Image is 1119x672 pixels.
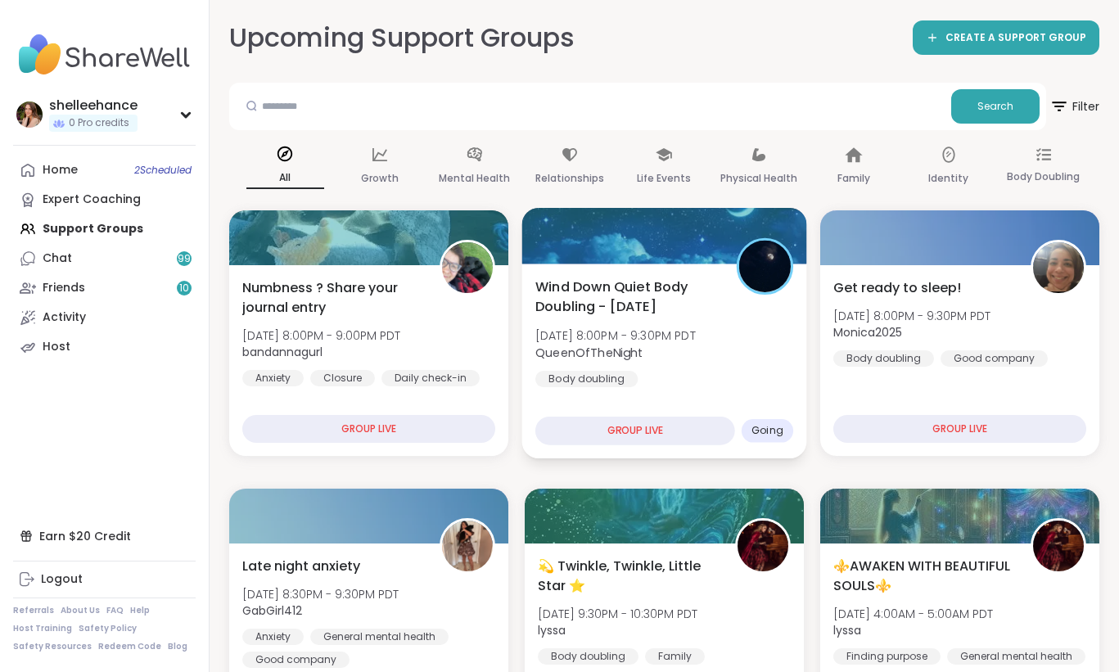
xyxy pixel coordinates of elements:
span: 99 [178,252,191,266]
span: [DATE] 4:00AM - 5:00AM PDT [833,606,993,622]
a: Chat99 [13,244,196,273]
div: Earn $20 Credit [13,521,196,551]
span: Going [751,424,783,437]
div: GROUP LIVE [535,417,735,445]
img: Monica2025 [1033,242,1084,293]
a: Home2Scheduled [13,156,196,185]
p: All [246,168,324,189]
div: General mental health [310,629,449,645]
span: Search [977,99,1013,114]
b: bandannagurl [242,344,323,360]
a: Blog [168,641,187,652]
span: 0 Pro credits [69,116,129,130]
p: Growth [361,169,399,188]
div: Daily check-in [381,370,480,386]
img: shelleehance [16,101,43,128]
a: Redeem Code [98,641,161,652]
span: [DATE] 8:00PM - 9:30PM PDT [535,327,696,344]
a: About Us [61,605,100,616]
img: ShareWell Nav Logo [13,26,196,83]
div: Body doubling [535,371,638,387]
p: Identity [928,169,968,188]
a: Logout [13,565,196,594]
span: [DATE] 8:00PM - 9:30PM PDT [833,308,990,324]
div: Chat [43,250,72,267]
div: Expert Coaching [43,192,141,208]
b: QueenOfTheNight [535,344,643,360]
div: Friends [43,280,85,296]
a: Help [130,605,150,616]
div: Body doubling [833,350,934,367]
p: Family [837,169,870,188]
a: Safety Resources [13,641,92,652]
img: bandannagurl [442,242,493,293]
div: Anxiety [242,370,304,386]
span: Wind Down Quiet Body Doubling - [DATE] [535,277,718,317]
b: lyssa [538,622,566,638]
div: Family [645,648,705,665]
span: ⚜️AWAKEN WITH BEAUTIFUL SOULS⚜️ [833,557,1013,596]
a: Activity [13,303,196,332]
div: GROUP LIVE [242,415,495,443]
a: Host Training [13,623,72,634]
span: [DATE] 9:30PM - 10:30PM PDT [538,606,697,622]
p: Mental Health [439,169,510,188]
div: Home [43,162,78,178]
a: CREATE A SUPPORT GROUP [913,20,1099,55]
span: Late night anxiety [242,557,360,576]
span: 10 [179,282,189,295]
p: Life Events [637,169,691,188]
span: [DATE] 8:00PM - 9:00PM PDT [242,327,400,344]
img: lyssa [738,521,788,571]
div: Logout [41,571,83,588]
div: Closure [310,370,375,386]
a: Host [13,332,196,362]
a: Expert Coaching [13,185,196,214]
button: Filter [1049,83,1099,130]
a: Friends10 [13,273,196,303]
div: GROUP LIVE [833,415,1086,443]
a: Referrals [13,605,54,616]
p: Body Doubling [1007,167,1080,187]
div: Activity [43,309,86,326]
span: [DATE] 8:30PM - 9:30PM PDT [242,586,399,602]
img: QueenOfTheNight [739,241,791,292]
div: Good company [941,350,1048,367]
div: Anxiety [242,629,304,645]
h2: Upcoming Support Groups [229,20,575,56]
p: Relationships [535,169,604,188]
div: Body doubling [538,648,638,665]
a: FAQ [106,605,124,616]
span: CREATE A SUPPORT GROUP [945,31,1086,45]
div: General mental health [947,648,1085,665]
b: GabGirl412 [242,602,302,619]
div: Finding purpose [833,648,941,665]
button: Search [951,89,1040,124]
span: Get ready to sleep! [833,278,961,298]
span: Filter [1049,87,1099,126]
img: GabGirl412 [442,521,493,571]
span: Numbness ? Share your journal entry [242,278,422,318]
div: Good company [242,652,350,668]
span: 💫 Twinkle, Twinkle, Little Star ⭐️ [538,557,717,596]
div: Host [43,339,70,355]
div: shelleehance [49,97,138,115]
img: lyssa [1033,521,1084,571]
a: Safety Policy [79,623,137,634]
p: Physical Health [720,169,797,188]
span: 2 Scheduled [134,164,192,177]
b: Monica2025 [833,324,902,341]
b: lyssa [833,622,861,638]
